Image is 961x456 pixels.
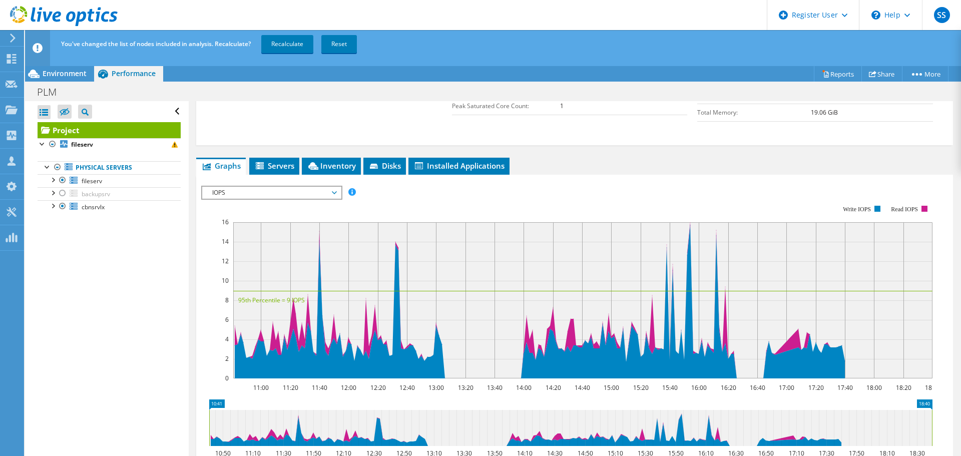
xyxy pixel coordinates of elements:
[43,69,87,78] span: Environment
[38,174,181,187] a: fileserv
[254,161,294,171] span: Servers
[896,383,911,392] text: 18:20
[487,383,503,392] text: 13:40
[452,97,560,115] td: Peak Saturated Core Count:
[925,383,940,392] text: 18:40
[283,383,298,392] text: 11:20
[112,69,156,78] span: Performance
[207,187,336,199] span: IOPS
[222,276,229,285] text: 10
[238,296,305,304] text: 95th Percentile = 9 IOPS
[399,383,415,392] text: 12:40
[866,383,882,392] text: 18:00
[721,383,736,392] text: 16:20
[560,102,564,110] b: 1
[575,383,590,392] text: 14:40
[413,161,505,171] span: Installed Applications
[33,87,72,98] h1: PLM
[370,383,386,392] text: 12:20
[697,104,811,121] td: Total Memory:
[428,383,444,392] text: 13:00
[843,206,871,213] text: Write IOPS
[871,11,880,20] svg: \n
[321,35,357,53] a: Reset
[750,383,765,392] text: 16:40
[71,140,93,149] b: fileserv
[225,354,229,363] text: 2
[225,315,229,324] text: 6
[225,374,229,382] text: 0
[261,35,313,53] a: Recalculate
[222,257,229,265] text: 12
[38,138,181,151] a: fileserv
[38,187,181,200] a: backupsrv
[61,40,251,48] span: You've changed the list of nodes included in analysis. Recalculate?
[458,383,473,392] text: 13:20
[312,383,327,392] text: 11:40
[662,383,678,392] text: 15:40
[368,161,401,171] span: Disks
[225,335,229,343] text: 4
[38,200,181,213] a: cbnsrvlx
[633,383,649,392] text: 15:20
[808,383,824,392] text: 17:20
[516,383,532,392] text: 14:00
[225,296,229,304] text: 8
[201,161,241,171] span: Graphs
[222,237,229,246] text: 14
[861,66,902,82] a: Share
[891,206,918,213] text: Read IOPS
[38,122,181,138] a: Project
[934,7,950,23] span: SS
[253,383,269,392] text: 11:00
[82,190,110,198] span: backupsrv
[837,383,853,392] text: 17:40
[779,383,794,392] text: 17:00
[307,161,356,171] span: Inventory
[691,383,707,392] text: 16:00
[82,177,102,185] span: fileserv
[902,66,948,82] a: More
[814,66,862,82] a: Reports
[546,383,561,392] text: 14:20
[38,161,181,174] a: Physical Servers
[811,108,838,117] b: 19.06 GiB
[341,383,356,392] text: 12:00
[82,203,105,211] span: cbnsrvlx
[604,383,619,392] text: 15:00
[222,218,229,226] text: 16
